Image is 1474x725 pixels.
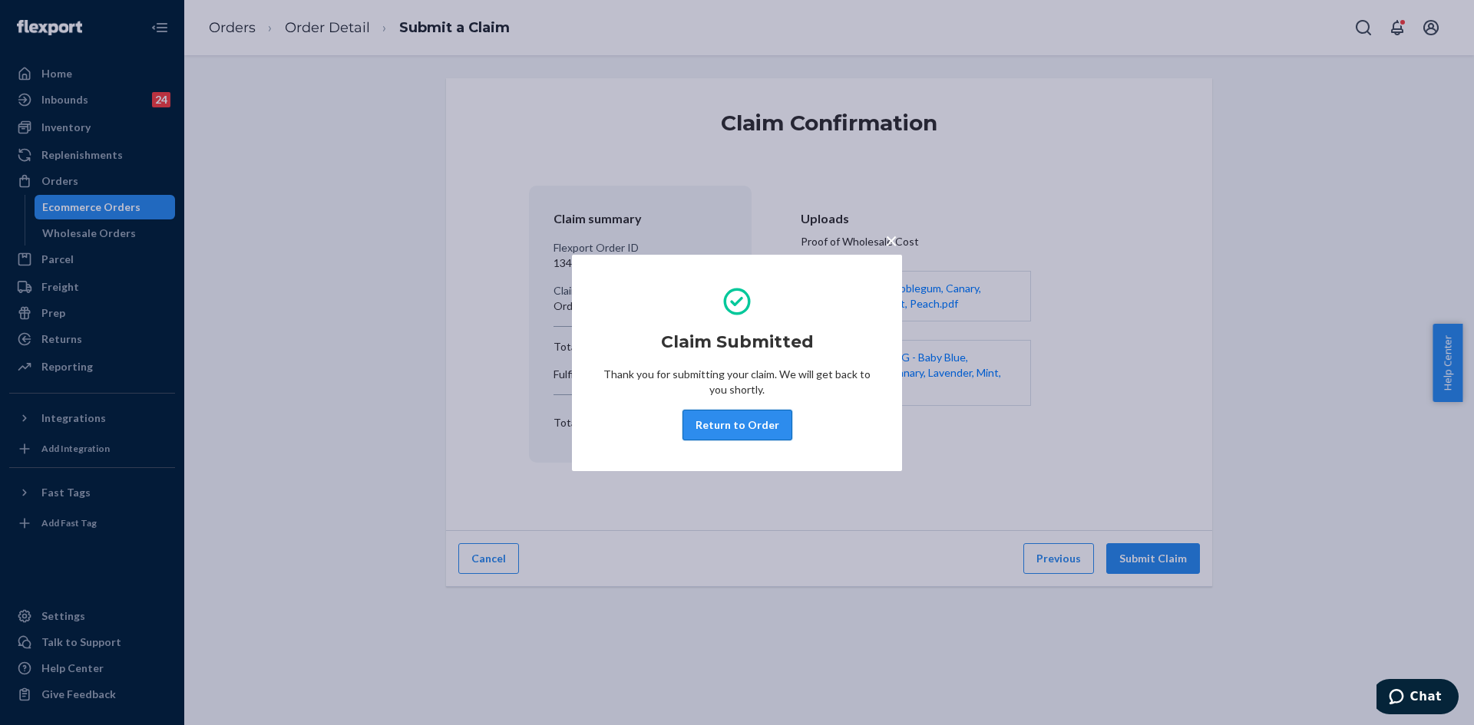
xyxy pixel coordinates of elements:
p: Thank you for submitting your claim. We will get back to you shortly. [603,367,871,397]
h2: Claim Submitted [661,330,814,354]
iframe: Opens a widget where you can chat to one of our agents [1377,679,1459,717]
button: Return to Order [682,410,792,440]
span: × [885,227,897,253]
